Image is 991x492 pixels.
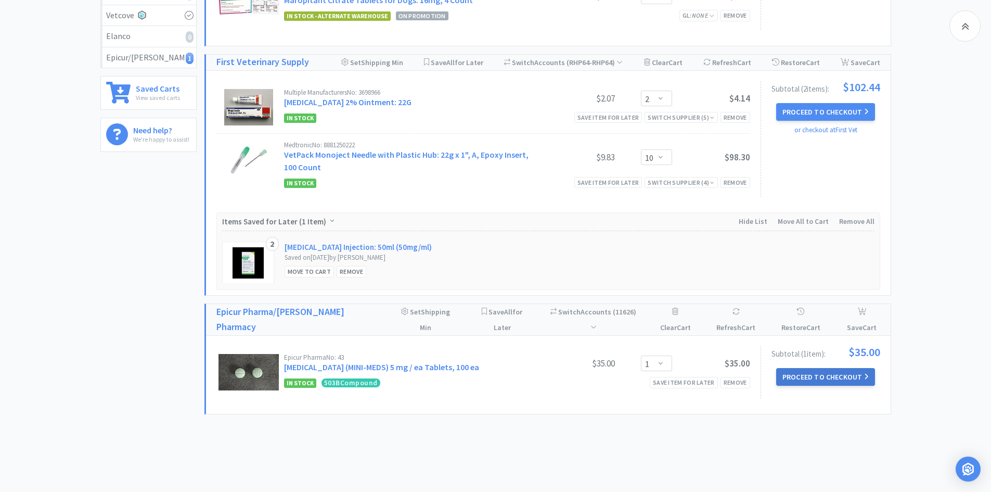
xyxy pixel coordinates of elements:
img: 4860fa5397e34cb5a6e60516a0174fac_206108.jpeg [224,89,273,125]
span: Cart [668,58,683,67]
img: 98081e3fff3e45e59f181599a72805f1_26051.png [230,142,267,178]
div: Restore [779,304,823,335]
div: Remove [337,266,366,277]
span: All [446,58,455,67]
span: In Stock [284,379,316,388]
span: Remove All [839,217,874,226]
button: Proceed to Checkout [776,368,875,386]
i: None [692,11,708,19]
div: Shipping Min [341,55,403,70]
div: Restore [772,55,820,70]
div: Switch Supplier ( 5 ) [648,112,714,122]
h6: Need help? [133,123,189,134]
div: Epicur/[PERSON_NAME] [106,51,191,65]
span: 1 Item [302,217,324,226]
span: Cart [806,323,820,332]
span: 503 B Compound [321,379,380,387]
a: [MEDICAL_DATA] 2% Ointment: 22G [284,97,411,107]
div: Save [844,304,880,335]
div: Clear [644,55,683,70]
a: or checkout at First Vet [794,125,857,134]
div: Elanco [106,30,191,43]
span: Switch [512,58,534,67]
span: Move All to Cart [778,217,829,226]
a: [MEDICAL_DATA] Injection: 50ml (50mg/ml) [285,242,432,253]
span: ( 11626 ) [590,307,637,332]
div: Epicur Pharma No: 43 [284,354,537,361]
span: Cart [806,58,820,67]
h6: Saved Carts [136,82,180,93]
div: Saved on [DATE] by [PERSON_NAME] [285,253,433,263]
span: In Stock [284,179,316,188]
a: Vetcove [101,5,196,27]
span: Items Saved for Later ( ) [222,217,329,226]
div: $9.83 [537,151,615,163]
span: On Promotion [396,11,448,20]
span: Cart [866,58,880,67]
div: $35.00 [537,357,615,370]
div: Save [841,55,880,70]
i: 1 [186,53,194,64]
div: Medtronic No: 8881250222 [284,142,537,148]
span: Hide List [739,217,767,226]
span: Set [350,58,361,67]
div: Remove [720,112,750,123]
a: First Veterinary Supply [216,55,309,70]
div: 2 [266,237,279,251]
a: Elanco0 [101,26,196,47]
div: Switch Supplier ( 4 ) [648,178,714,187]
button: Proceed to Checkout [776,103,875,121]
div: Subtotal ( 2 item s ): [771,81,880,93]
img: 2aa0df83c8254383ae7ae1e6f9ff5018_796966.jpeg [233,247,264,279]
div: Clear [658,304,693,335]
span: In Stock [284,113,316,123]
span: Cart [737,58,751,67]
div: Refresh [714,304,758,335]
div: Move to Cart [285,266,334,277]
span: $98.30 [725,152,750,163]
p: View saved carts [136,93,180,103]
div: Accounts [550,304,637,335]
div: $2.07 [537,92,615,105]
div: Remove [720,177,750,188]
div: Subtotal ( 1 item ): [771,346,880,358]
span: Switch [558,307,581,317]
div: Save item for later [574,177,642,188]
div: Shipping Min [397,304,454,335]
i: 0 [186,31,194,43]
img: 661d62d622b3457a96cbf0bf8e108823_625449.jpeg [218,354,279,390]
div: Remove [720,10,750,21]
a: [MEDICAL_DATA] (MINI-MEDS) 5 mg / ea Tablets, 100 ea [284,362,479,372]
div: Open Intercom Messenger [956,457,981,482]
span: Cart [677,323,691,332]
span: $35.00 [848,346,880,358]
span: GL: [683,11,715,19]
a: VetPack Monoject Needle with Plastic Hub: 22g x 1", A, Epoxy Insert, 100 Count [284,149,529,172]
a: Saved CartsView saved carts [100,76,197,110]
span: Cart [741,323,755,332]
div: Save item for later [574,112,642,123]
div: Accounts [504,55,623,70]
div: Multiple Manufacturers No: 3698966 [284,89,537,96]
span: All [504,307,512,317]
span: Cart [863,323,877,332]
div: Vetcove [106,9,191,22]
span: In Stock - Alternate Warehouse [284,11,391,21]
div: Refresh [703,55,751,70]
span: $4.14 [729,93,750,104]
span: ( RHP64-RHP64 ) [565,58,623,67]
a: Epicur Pharma/[PERSON_NAME] Pharmacy [216,305,376,335]
span: Set [410,307,421,317]
div: Save item for later [650,377,718,388]
div: Remove [720,377,750,388]
span: $102.44 [843,81,880,93]
span: $35.00 [725,358,750,369]
span: Save for Later [431,58,483,67]
p: We're happy to assist! [133,134,189,144]
a: Epicur/[PERSON_NAME]1 [101,47,196,68]
span: Save for Later [488,307,522,332]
